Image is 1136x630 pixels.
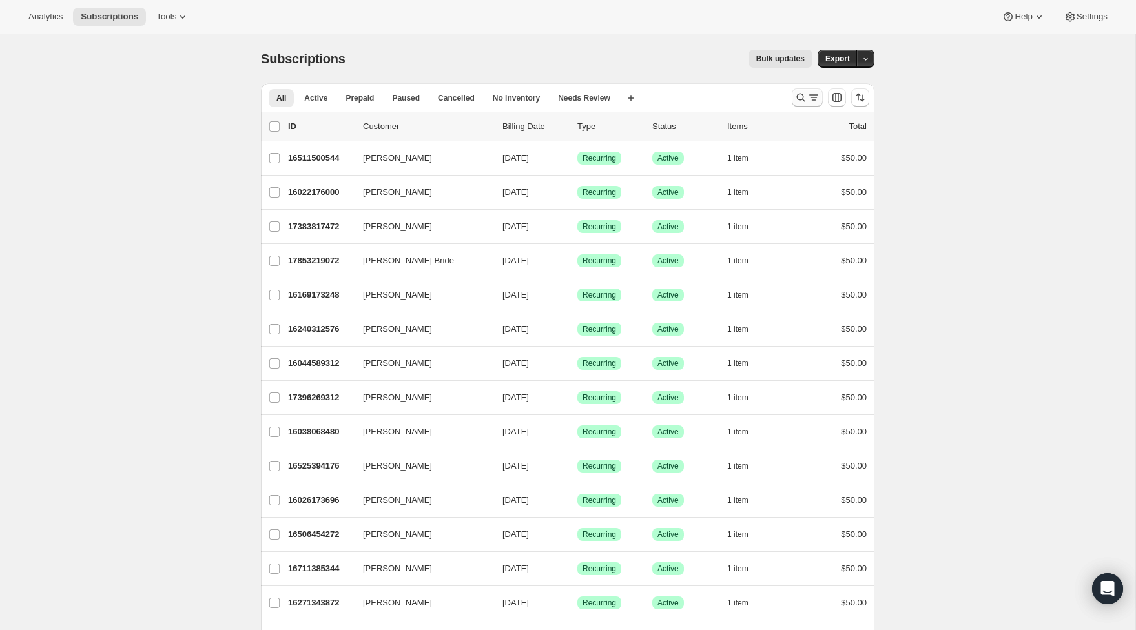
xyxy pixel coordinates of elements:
[363,152,432,165] span: [PERSON_NAME]
[502,495,529,505] span: [DATE]
[288,425,353,438] p: 16038068480
[621,89,641,107] button: Create new view
[288,494,353,507] p: 16026173696
[502,392,529,402] span: [DATE]
[577,120,642,133] div: Type
[727,286,763,304] button: 1 item
[355,593,484,613] button: [PERSON_NAME]
[438,93,475,103] span: Cancelled
[727,564,749,574] span: 1 item
[841,153,867,163] span: $50.00
[363,220,432,233] span: [PERSON_NAME]
[727,358,749,369] span: 1 item
[727,320,763,338] button: 1 item
[288,354,867,372] div: 16044589312[PERSON_NAME][DATE]SuccessRecurringSuccessActive1 item$50.00
[288,320,867,338] div: 16240312576[PERSON_NAME][DATE]SuccessRecurringSuccessActive1 item$50.00
[392,93,420,103] span: Paused
[652,120,717,133] p: Status
[841,187,867,197] span: $50.00
[583,564,616,574] span: Recurring
[828,88,846,107] button: Customize table column order and visibility
[792,88,823,107] button: Search and filter results
[851,88,869,107] button: Sort the results
[288,323,353,336] p: 16240312576
[727,120,792,133] div: Items
[156,12,176,22] span: Tools
[727,598,749,608] span: 1 item
[288,423,867,441] div: 16038068480[PERSON_NAME][DATE]SuccessRecurringSuccessActive1 item$50.00
[727,525,763,544] button: 1 item
[355,250,484,271] button: [PERSON_NAME] Bride
[288,149,867,167] div: 16511500544[PERSON_NAME][DATE]SuccessRecurringSuccessActive1 item$50.00
[583,392,616,403] span: Recurring
[727,218,763,236] button: 1 item
[502,256,529,265] span: [DATE]
[288,596,353,609] p: 16271343872
[346,93,374,103] span: Prepaid
[841,392,867,402] span: $50.00
[363,120,492,133] p: Customer
[1056,8,1115,26] button: Settings
[355,216,484,237] button: [PERSON_NAME]
[502,324,529,334] span: [DATE]
[994,8,1053,26] button: Help
[276,93,286,103] span: All
[363,289,432,301] span: [PERSON_NAME]
[363,460,432,472] span: [PERSON_NAME]
[288,457,867,475] div: 16525394176[PERSON_NAME][DATE]SuccessRecurringSuccessActive1 item$50.00
[288,389,867,407] div: 17396269312[PERSON_NAME][DATE]SuccessRecurringSuccessActive1 item$50.00
[288,252,867,270] div: 17853219072[PERSON_NAME] Bride[DATE]SuccessRecurringSuccessActive1 item$50.00
[502,187,529,197] span: [DATE]
[502,529,529,539] span: [DATE]
[583,187,616,198] span: Recurring
[657,598,679,608] span: Active
[363,186,432,199] span: [PERSON_NAME]
[355,387,484,408] button: [PERSON_NAME]
[756,54,805,64] span: Bulk updates
[355,456,484,476] button: [PERSON_NAME]
[81,12,138,22] span: Subscriptions
[502,461,529,471] span: [DATE]
[583,598,616,608] span: Recurring
[288,357,353,370] p: 16044589312
[355,490,484,511] button: [PERSON_NAME]
[288,525,867,544] div: 16506454272[PERSON_NAME][DATE]SuccessRecurringSuccessActive1 item$50.00
[583,358,616,369] span: Recurring
[363,254,454,267] span: [PERSON_NAME] Bride
[727,221,749,232] span: 1 item
[21,8,70,26] button: Analytics
[583,324,616,334] span: Recurring
[657,392,679,403] span: Active
[583,495,616,505] span: Recurring
[657,256,679,266] span: Active
[363,391,432,404] span: [PERSON_NAME]
[502,221,529,231] span: [DATE]
[288,220,353,233] p: 17383817472
[583,290,616,300] span: Recurring
[288,218,867,236] div: 17383817472[PERSON_NAME][DATE]SuccessRecurringSuccessActive1 item$50.00
[727,252,763,270] button: 1 item
[493,93,540,103] span: No inventory
[657,153,679,163] span: Active
[841,221,867,231] span: $50.00
[849,120,867,133] p: Total
[727,290,749,300] span: 1 item
[1092,573,1123,604] div: Open Intercom Messenger
[502,153,529,163] span: [DATE]
[727,153,749,163] span: 1 item
[363,494,432,507] span: [PERSON_NAME]
[363,528,432,541] span: [PERSON_NAME]
[73,8,146,26] button: Subscriptions
[288,120,353,133] p: ID
[727,354,763,372] button: 1 item
[363,562,432,575] span: [PERSON_NAME]
[288,460,353,472] p: 16525394176
[583,461,616,471] span: Recurring
[841,529,867,539] span: $50.00
[363,425,432,438] span: [PERSON_NAME]
[1077,12,1108,22] span: Settings
[583,256,616,266] span: Recurring
[355,422,484,442] button: [PERSON_NAME]
[727,324,749,334] span: 1 item
[657,187,679,198] span: Active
